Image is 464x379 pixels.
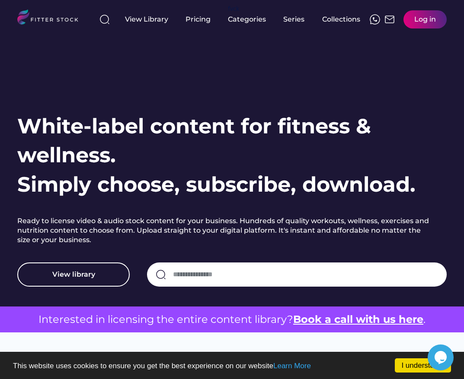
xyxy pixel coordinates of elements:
[414,15,436,24] div: Log in
[17,112,447,199] h1: White-label content for fitness & wellness. Simply choose, subscribe, download.
[17,9,86,27] img: LOGO.svg
[384,14,395,25] img: Frame%2051.svg
[99,14,110,25] img: search-normal%203.svg
[125,15,168,24] div: View Library
[228,15,266,24] div: Categories
[17,216,432,245] h2: Ready to license video & audio stock content for your business. Hundreds of quality workouts, wel...
[17,262,130,287] button: View library
[370,14,380,25] img: meteor-icons_whatsapp%20%281%29.svg
[273,362,311,370] a: Learn More
[428,344,455,370] iframe: chat widget
[156,269,166,280] img: search-normal.svg
[283,15,305,24] div: Series
[395,358,451,373] a: I understand!
[322,15,360,24] div: Collections
[293,313,423,325] a: Book a call with us here
[228,4,239,13] div: fvck
[13,362,451,370] p: This website uses cookies to ensure you get the best experience on our website
[186,15,211,24] div: Pricing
